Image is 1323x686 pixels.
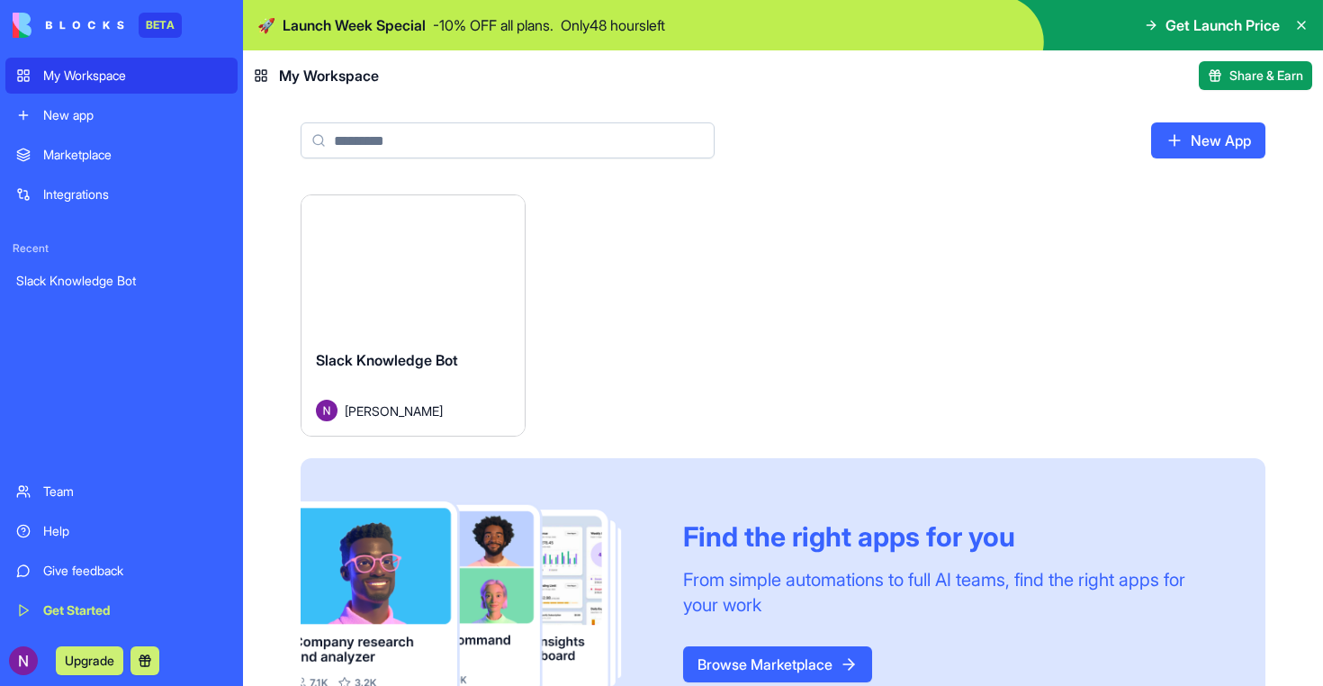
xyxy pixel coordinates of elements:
[257,14,275,36] span: 🚀
[43,522,227,540] div: Help
[5,592,238,628] a: Get Started
[56,646,123,675] button: Upgrade
[43,483,227,501] div: Team
[5,513,238,549] a: Help
[1199,61,1312,90] button: Share & Earn
[5,58,238,94] a: My Workspace
[43,185,227,203] div: Integrations
[283,14,426,36] span: Launch Week Special
[139,13,182,38] div: BETA
[5,176,238,212] a: Integrations
[16,272,227,290] div: Slack Knowledge Bot
[43,67,227,85] div: My Workspace
[683,520,1222,553] div: Find the right apps for you
[5,263,238,299] a: Slack Knowledge Bot
[5,241,238,256] span: Recent
[5,474,238,510] a: Team
[345,402,443,420] span: [PERSON_NAME]
[683,567,1222,618] div: From simple automations to full AI teams, find the right apps for your work
[5,553,238,589] a: Give feedback
[43,601,227,619] div: Get Started
[279,65,379,86] span: My Workspace
[43,562,227,580] div: Give feedback
[5,97,238,133] a: New app
[561,14,665,36] p: Only 48 hours left
[5,137,238,173] a: Marketplace
[13,13,182,38] a: BETA
[43,106,227,124] div: New app
[1151,122,1265,158] a: New App
[433,14,553,36] p: - 10 % OFF all plans.
[316,400,337,421] img: Avatar
[56,651,123,669] a: Upgrade
[301,194,526,437] a: Slack Knowledge BotAvatar[PERSON_NAME]
[43,146,227,164] div: Marketplace
[1229,67,1303,85] span: Share & Earn
[1165,14,1280,36] span: Get Launch Price
[13,13,124,38] img: logo
[9,646,38,675] img: ACg8ocLMEAybY4rhZhah6a2yHoZ4E0Kgoi9kGCe0mf2Zu061G4rFBA=s96-c
[316,351,458,369] span: Slack Knowledge Bot
[683,646,872,682] a: Browse Marketplace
